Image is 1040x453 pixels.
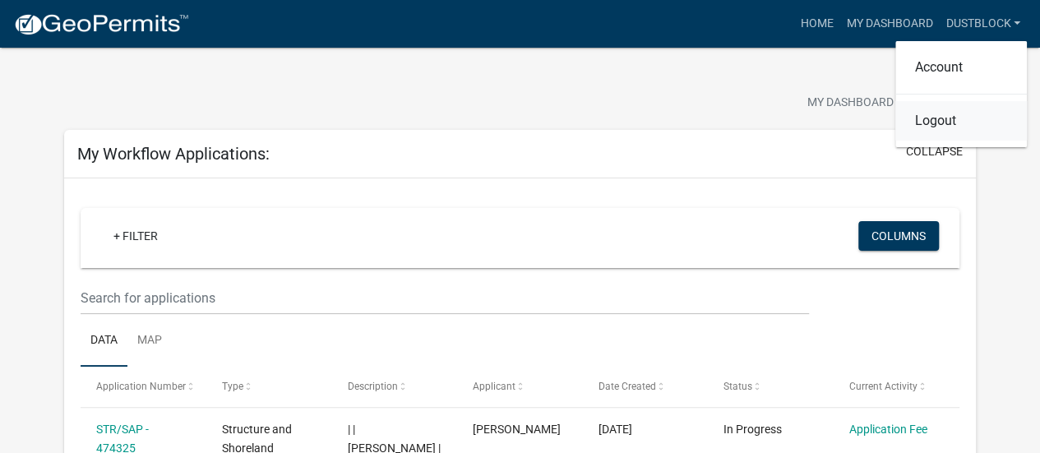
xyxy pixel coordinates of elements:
[895,48,1027,87] a: Account
[348,381,398,392] span: Description
[77,144,270,164] h5: My Workflow Applications:
[895,101,1027,141] a: Logout
[599,423,632,436] span: 09/05/2025
[473,423,561,436] span: Dustin Steenblock
[81,367,206,406] datatable-header-cell: Application Number
[723,381,752,392] span: Status
[96,381,186,392] span: Application Number
[793,8,839,39] a: Home
[599,381,656,392] span: Date Created
[473,381,515,392] span: Applicant
[723,423,782,436] span: In Progress
[81,315,127,367] a: Data
[906,143,963,160] button: collapse
[127,315,172,367] a: Map
[895,41,1027,147] div: dustblock
[708,367,834,406] datatable-header-cell: Status
[939,8,1027,39] a: dustblock
[834,367,959,406] datatable-header-cell: Current Activity
[222,381,243,392] span: Type
[849,423,927,436] a: Application Fee
[583,367,709,406] datatable-header-cell: Date Created
[839,8,939,39] a: My Dashboard
[807,94,949,113] span: My Dashboard Settings
[81,281,808,315] input: Search for applications
[100,221,171,251] a: + Filter
[858,221,939,251] button: Columns
[794,87,985,119] button: My Dashboard Settingssettings
[457,367,583,406] datatable-header-cell: Applicant
[206,367,332,406] datatable-header-cell: Type
[849,381,918,392] span: Current Activity
[331,367,457,406] datatable-header-cell: Description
